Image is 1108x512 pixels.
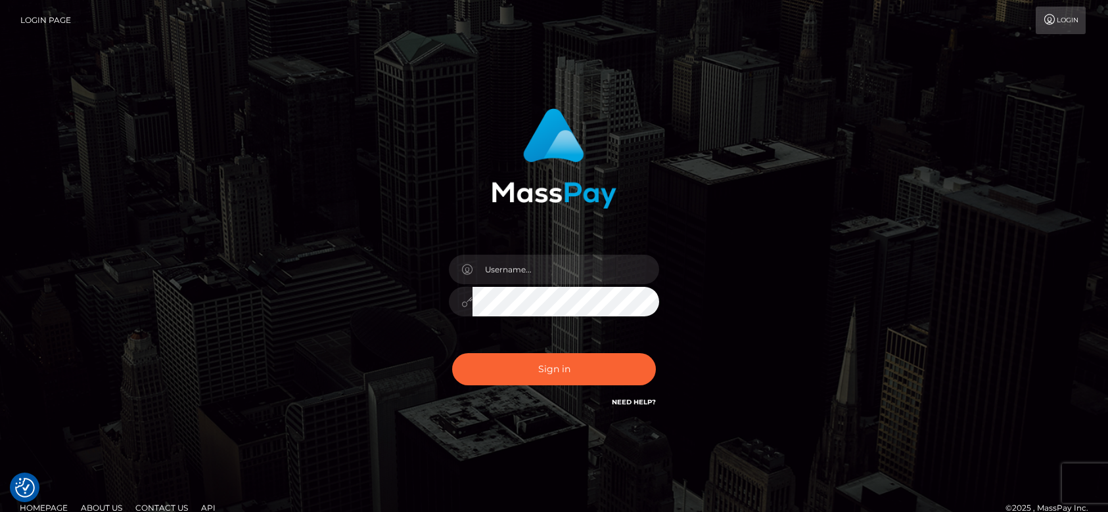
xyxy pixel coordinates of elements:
img: MassPay Login [492,108,616,209]
a: Login [1036,7,1086,34]
img: Revisit consent button [15,478,35,498]
button: Consent Preferences [15,478,35,498]
button: Sign in [452,353,656,385]
a: Login Page [20,7,71,34]
a: Need Help? [612,398,656,406]
input: Username... [473,255,659,284]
